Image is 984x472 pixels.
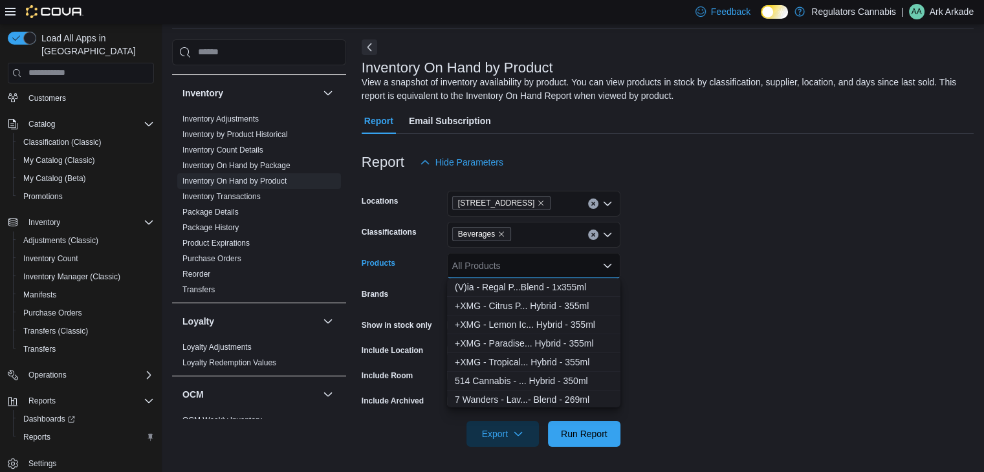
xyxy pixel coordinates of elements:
span: Promotions [23,191,63,202]
span: My Catalog (Classic) [18,153,154,168]
button: Export [466,421,539,447]
h3: Report [362,155,404,170]
img: Cova [26,5,83,18]
div: 7 W a n d e r s - L a v . . . - B l e n d - 2 6 9 m l [455,393,613,406]
label: Include Archived [362,396,424,406]
button: Inventory [3,213,159,231]
span: Loyalty Adjustments [182,342,252,352]
button: Customers [3,89,159,107]
span: Settings [23,455,154,471]
span: Promotions [18,189,154,204]
label: Locations [362,196,399,206]
button: Inventory Manager (Classic) [13,268,159,286]
span: Inventory Transactions [182,191,261,202]
button: Next [362,39,377,55]
span: Inventory Count [18,251,154,266]
a: Inventory by Product Historical [182,130,288,139]
button: OCM [182,388,318,401]
a: Inventory Transactions [182,192,261,201]
button: My Catalog (Classic) [13,151,159,169]
p: Regulators Cannabis [811,4,896,19]
span: [STREET_ADDRESS] [458,197,535,209]
button: Manifests [13,286,159,304]
button: Inventory [320,85,336,101]
div: + X M G - C i t r u s P . . . H y b r i d - 3 5 5 m l [455,299,613,312]
span: Reports [28,396,56,406]
span: Classification (Classic) [18,134,154,150]
span: Email Subscription [409,108,491,134]
button: +XMG - Lemon Iced tea 10mg THC + 10mg CBG + Guarana - Hybrid - 355ml [447,316,620,334]
a: Inventory Adjustments [182,114,259,123]
button: Clear input [588,230,598,240]
button: Purchase Orders [13,304,159,322]
div: + X M G - T r o p i c a l . . . H y b r i d - 3 5 5 m l [455,356,613,369]
a: Inventory Count [18,251,83,266]
span: My Catalog (Beta) [18,171,154,186]
button: Operations [23,367,72,383]
label: Brands [362,289,388,299]
span: Transfers (Classic) [18,323,154,339]
label: Include Room [362,370,413,381]
span: Package Details [182,207,239,217]
a: Package History [182,223,239,232]
a: Dashboards [13,410,159,428]
div: Ark Arkade [909,4,924,19]
a: Transfers [18,341,61,357]
a: Classification (Classic) [18,134,107,150]
span: Beverages [452,227,511,241]
h3: Inventory [182,87,223,100]
div: + X M G - P a r a d i s e . . . H y b r i d - 3 5 5 m l [455,337,613,350]
span: Customers [28,93,66,103]
span: Transfers (Classic) [23,326,88,336]
span: My Catalog (Beta) [23,173,86,184]
span: Inventory On Hand by Product [182,176,287,186]
label: Include Location [362,345,423,356]
a: Reports [18,429,56,445]
p: | [901,4,904,19]
h3: Inventory On Hand by Product [362,60,553,76]
a: Loyalty Redemption Values [182,358,276,367]
button: 7 Wanders - Lavender Blackberry CBD Cannabis Sparkling Beverage - Blend - 269ml [447,391,620,409]
span: Beverages [458,228,495,241]
button: Run Report [548,421,620,447]
div: OCM [172,413,346,433]
button: Classification (Classic) [13,133,159,151]
button: (V)ia - Regal Pink Grape Sparkler - Blend - 1x355ml [447,278,620,297]
span: Settings [28,458,56,469]
button: Reports [23,393,61,409]
span: Reports [18,429,154,445]
a: My Catalog (Beta) [18,171,91,186]
div: Inventory [172,111,346,303]
span: Purchase Orders [182,253,241,264]
button: +XMG - Tropical Cream Float 10mg THC + 10mg CBG + Guarana - Hybrid - 355ml [447,353,620,372]
div: + X M G - L e m o n I c . . . H y b r i d - 3 5 5 m l [455,318,613,331]
span: Inventory by Product Historical [182,129,288,140]
a: Inventory On Hand by Product [182,177,287,186]
span: Package History [182,222,239,233]
span: Feedback [711,5,750,18]
button: +XMG - Paradise Treat 10mg THC + 10mg CBG + Guarana - Hybrid - 355ml [447,334,620,353]
span: Run Report [561,427,607,440]
span: Product Expirations [182,238,250,248]
button: Open list of options [602,198,613,209]
span: Adjustments (Classic) [23,235,98,246]
a: My Catalog (Classic) [18,153,100,168]
button: Hide Parameters [415,149,508,175]
span: Inventory Manager (Classic) [23,272,120,282]
a: Purchase Orders [182,254,241,263]
span: Report [364,108,393,134]
button: Reports [13,428,159,446]
span: Catalog [28,119,55,129]
label: Show in stock only [362,320,432,330]
button: +XMG - Citrus Peaks 10mg THC + 10mg CBG + Guarana - Hybrid - 355ml [447,297,620,316]
span: Inventory Count Details [182,145,263,155]
a: OCM Weekly Inventory [182,416,262,425]
a: Customers [23,91,71,106]
span: Classification (Classic) [23,137,102,147]
button: Catalog [3,115,159,133]
a: Manifests [18,287,61,303]
button: Transfers [13,340,159,358]
button: Loyalty [182,315,318,328]
button: Promotions [13,188,159,206]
